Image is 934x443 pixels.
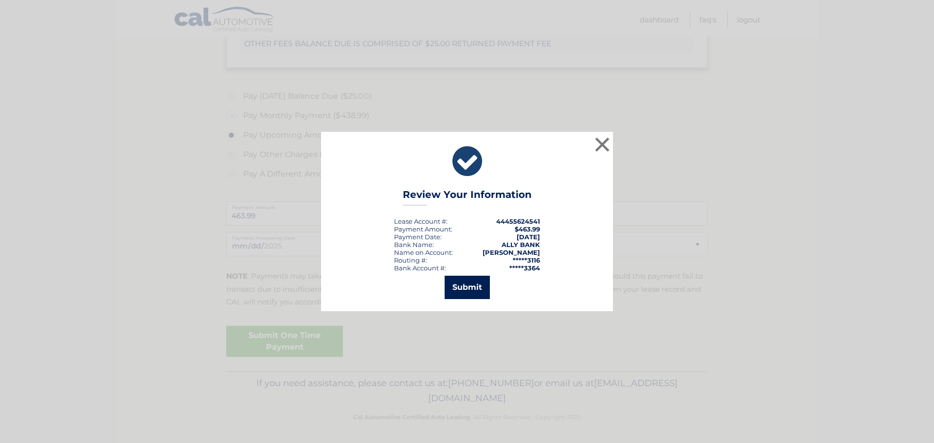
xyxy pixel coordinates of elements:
span: [DATE] [517,233,540,241]
strong: 44455624541 [496,217,540,225]
h3: Review Your Information [403,189,532,206]
div: Name on Account: [394,248,453,256]
div: Bank Name: [394,241,434,248]
div: Payment Amount: [394,225,452,233]
button: × [593,135,612,154]
span: Payment Date [394,233,440,241]
div: Routing #: [394,256,427,264]
div: Bank Account #: [394,264,446,272]
strong: [PERSON_NAME] [483,248,540,256]
span: $463.99 [515,225,540,233]
button: Submit [445,276,490,299]
div: Lease Account #: [394,217,448,225]
strong: ALLY BANK [502,241,540,248]
div: : [394,233,442,241]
